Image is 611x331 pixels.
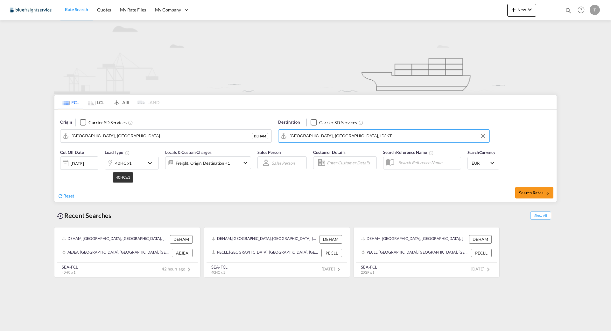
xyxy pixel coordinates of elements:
md-input-container: Hamburg, DEHAM [60,130,271,142]
span: Sales Person [257,150,281,155]
div: SEA-FCL [62,264,78,270]
input: Enter Customer Details [327,158,375,168]
span: Search Currency [467,150,495,155]
md-checkbox: Checkbox No Ink [311,119,357,126]
img: 9097ab40c0d911ee81d80fb7ec8da167.JPG [10,3,53,17]
div: DEHAM [252,133,268,139]
div: Carrier SD Services [319,119,357,126]
div: [DATE] [60,156,98,170]
md-icon: Unchecked: Search for CY (Container Yard) services for all selected carriers.Checked : Search for... [128,120,133,125]
span: Destination [278,119,300,126]
span: Search Rates [519,190,550,195]
recent-search-card: DEHAM, [GEOGRAPHIC_DATA], [GEOGRAPHIC_DATA], [GEOGRAPHIC_DATA], [GEOGRAPHIC_DATA] DEHAMPECLL, [GE... [204,227,350,277]
span: Load Type [105,150,130,155]
span: My Company [155,7,181,13]
img: new-FCL.png [54,20,557,94]
div: Carrier SD Services [88,119,126,126]
md-tab-item: LCL [83,95,109,109]
div: DEHAM, Hamburg, Germany, Western Europe, Europe [361,235,467,243]
span: New [510,7,534,12]
md-pagination-wrapper: Use the left and right arrow keys to navigate between tabs [58,95,159,109]
span: Quotes [97,7,111,12]
span: Search Reference Name [383,150,434,155]
md-icon: icon-chevron-down [526,6,534,13]
button: Search Ratesicon-arrow-right [515,187,553,198]
div: PECLL [471,249,492,257]
span: EUR [472,160,489,166]
div: Help [576,4,590,16]
span: [DATE] [322,266,342,271]
span: 40HC x1 [116,175,130,180]
div: 40HC x1 [115,159,132,168]
span: Locals & Custom Charges [165,150,212,155]
span: Customer Details [313,150,345,155]
div: PECLL, Callao, Peru, South America, Americas [212,249,320,257]
div: SEA-FCL [361,264,377,270]
div: PECLL [321,249,342,257]
span: Show All [530,212,551,219]
md-checkbox: Checkbox No Ink [80,119,126,126]
div: Freight Origin Destination Factory Stuffingicon-chevron-down [165,156,251,169]
recent-search-card: DEHAM, [GEOGRAPHIC_DATA], [GEOGRAPHIC_DATA], [GEOGRAPHIC_DATA], [GEOGRAPHIC_DATA] DEHAMAEJEA, [GE... [54,227,200,277]
input: Search by Port [72,131,252,141]
span: My Rate Files [120,7,146,12]
span: Help [576,4,586,15]
md-icon: Your search will be saved by the below given name [429,150,434,155]
button: Clear Input [478,131,488,141]
span: Cut Off Date [60,150,84,155]
input: Search by Port [290,131,486,141]
div: T [590,5,600,15]
md-select: Select Currency: € EUREuro [471,158,496,168]
md-icon: icon-magnify [565,7,572,14]
div: DEHAM, Hamburg, Germany, Western Europe, Europe [212,235,318,243]
md-icon: icon-chevron-down [146,159,157,167]
div: SEA-FCL [211,264,228,270]
md-icon: icon-airplane [113,99,121,104]
div: Recent Searches [54,208,114,223]
md-tab-item: FCL [58,95,83,109]
div: AEJEA, Jebel Ali, United Arab Emirates, Middle East, Middle East [62,249,170,257]
md-tab-item: AIR [109,95,134,109]
md-icon: Unchecked: Search for CY (Container Yard) services for all selected carriers.Checked : Search for... [358,120,363,125]
div: Origin Checkbox No InkUnchecked: Search for CY (Container Yard) services for all selected carrier... [54,110,557,202]
input: Search Reference Name [395,158,461,167]
md-icon: icon-refresh [58,193,63,199]
div: [DATE] [71,161,84,166]
md-icon: Select multiple loads to view rates [125,150,130,155]
div: icon-refreshReset [58,193,74,200]
div: DEHAM [320,235,342,243]
span: 40HC x 1 [211,270,225,274]
span: 20GP x 1 [361,270,374,274]
md-select: Sales Person [271,158,295,168]
div: AEJEA [172,249,193,257]
span: Origin [60,119,72,126]
recent-search-card: DEHAM, [GEOGRAPHIC_DATA], [GEOGRAPHIC_DATA], [GEOGRAPHIC_DATA], [GEOGRAPHIC_DATA] DEHAMPECLL, [GE... [353,227,500,277]
div: 40HC x1icon-chevron-down [105,157,159,169]
span: [DATE] [471,266,492,271]
md-icon: icon-chevron-right [335,266,342,273]
md-icon: icon-arrow-right [545,191,550,195]
md-icon: icon-chevron-down [242,159,249,167]
md-icon: icon-chevron-right [484,266,492,273]
md-datepicker: Select [60,169,65,178]
span: Reset [63,193,74,198]
md-icon: icon-chevron-right [185,266,193,273]
div: DEHAM [469,235,492,243]
md-icon: icon-backup-restore [57,212,64,220]
div: DEHAM [170,235,193,243]
div: DEHAM, Hamburg, Germany, Western Europe, Europe [62,235,168,243]
button: icon-plus 400-fgNewicon-chevron-down [507,4,536,17]
span: 42 hours ago [162,266,193,271]
span: Rate Search [65,7,88,12]
div: PECLL, Callao, Peru, South America, Americas [361,249,469,257]
div: Freight Origin Destination Factory Stuffing [176,159,230,168]
md-icon: icon-plus 400-fg [510,6,517,13]
md-input-container: Jakarta, Java, IDJKT [278,130,489,142]
div: icon-magnify [565,7,572,17]
span: 40HC x 1 [62,270,75,274]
